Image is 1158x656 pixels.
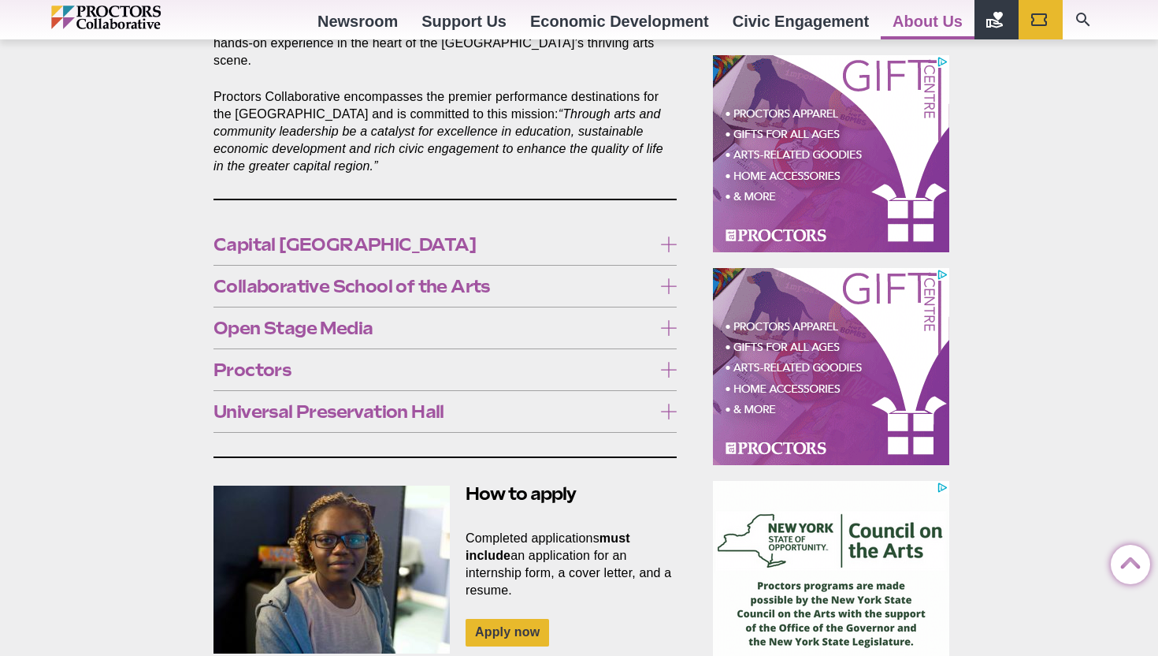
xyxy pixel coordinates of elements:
[713,55,949,252] iframe: Advertisement
[466,619,549,647] a: Apply now
[466,531,630,562] strong: must include
[213,482,677,506] h2: How to apply
[1111,546,1142,577] a: Back to Top
[213,88,677,175] p: Proctors Collaborative encompasses the premier performance destinations for the [GEOGRAPHIC_DATA]...
[213,403,652,420] span: Universal Preservation Hall
[713,268,949,465] iframe: Advertisement
[213,361,652,378] span: Proctors
[213,278,652,295] span: Collaborative School of the Arts
[213,236,652,253] span: Capital [GEOGRAPHIC_DATA]
[51,6,228,29] img: Proctors logo
[213,319,652,337] span: Open Stage Media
